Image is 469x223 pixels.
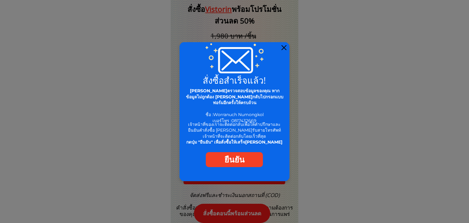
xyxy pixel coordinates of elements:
[186,88,283,105] span: [PERSON_NAME]ตรวจสอบข้อมูลของคุณ หากข้อมูลไม่ถูกต้อง [PERSON_NAME]กลับไปกรอกแบบฟอร์มอีกครั้งให้คร...
[213,112,264,117] span: Worranuch Numongkol
[183,76,286,85] h2: สั่งซื้อสำเร็จแล้ว!
[185,122,284,145] div: เจ้าหน้าที่ของเราจะติดต่อกลับเพื่อให้คำปรึกษาและยืนยันคำสั่งซื้อ [PERSON_NAME]รับสายโทรศัพท์ เจ้า...
[231,118,256,123] span: 0817432669
[185,88,285,124] div: ชื่อ : เบอร์โทร :
[206,152,263,167] a: ยืนยัน
[186,139,282,145] span: กดปุ่ม "ยืนยัน" เพื่อสั่งซื้อให้เสร็จ[PERSON_NAME]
